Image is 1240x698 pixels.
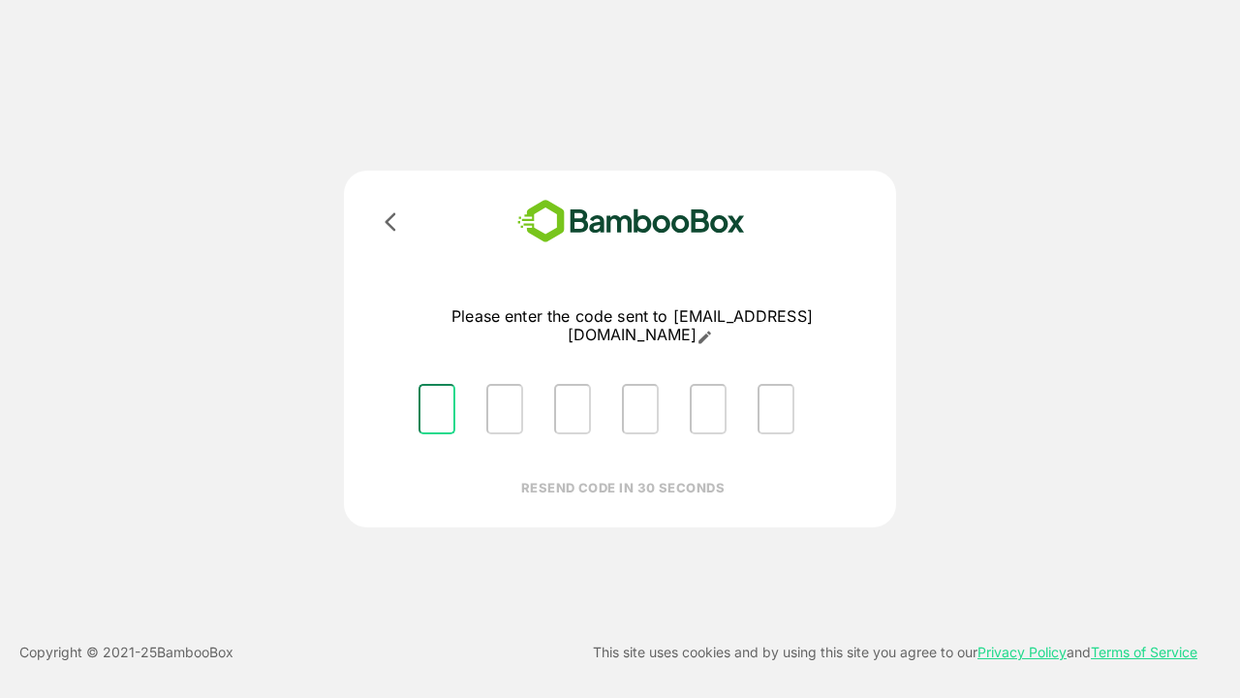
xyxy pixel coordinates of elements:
input: Please enter OTP character 4 [622,384,659,434]
a: Terms of Service [1091,644,1197,660]
p: Copyright © 2021- 25 BambooBox [19,641,233,664]
input: Please enter OTP character 6 [758,384,794,434]
p: Please enter the code sent to [EMAIL_ADDRESS][DOMAIN_NAME] [403,307,861,345]
input: Please enter OTP character 1 [418,384,455,434]
img: bamboobox [489,194,773,249]
p: This site uses cookies and by using this site you agree to our and [593,641,1197,664]
input: Please enter OTP character 3 [554,384,591,434]
a: Privacy Policy [977,644,1067,660]
input: Please enter OTP character 5 [690,384,727,434]
input: Please enter OTP character 2 [486,384,523,434]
